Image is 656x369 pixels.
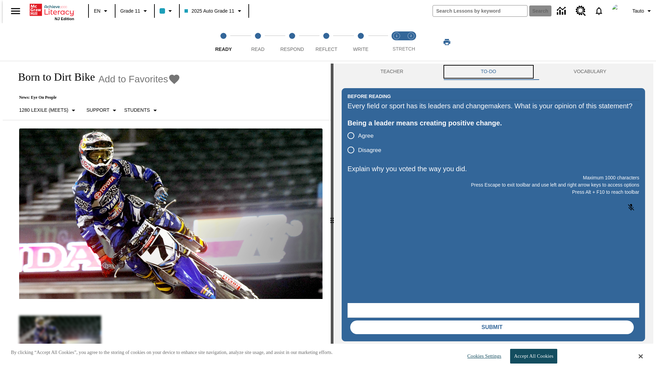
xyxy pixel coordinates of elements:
a: Notifications [590,2,608,20]
button: Open side menu [5,1,26,21]
span: Agree [358,132,373,140]
p: News: Eye On People [11,95,180,100]
button: Accept All Cookies [510,349,557,364]
img: Avatar [612,4,626,18]
span: Grade 11 [120,8,140,15]
button: Teacher [342,64,442,80]
a: Data Center [553,2,572,20]
button: Grade: Grade 11, Select a grade [118,5,152,17]
button: Profile/Settings [630,5,656,17]
p: Maximum 1000 characters [347,174,639,181]
span: Tauto [632,8,644,15]
p: By clicking “Accept All Cookies”, you agree to the storing of cookies on your device to enhance s... [11,349,333,356]
button: Select a new avatar [608,2,630,20]
div: Being a leader means creating positive change. [347,118,639,128]
div: reading [3,64,331,366]
input: search field [433,5,527,16]
text: 2 [410,34,412,38]
p: 1280 Lexile (Meets) [19,107,68,114]
span: EN [94,8,100,15]
button: VOCABULARY [535,64,645,80]
button: Select Lexile, 1280 Lexile (Meets) [16,104,80,117]
span: NJ Edition [55,17,74,21]
h2: Before Reading [347,93,391,100]
span: Read [251,46,264,52]
p: Press Alt + F10 to reach toolbar [347,189,639,196]
button: Read step 2 of 5 [238,23,277,61]
a: Resource Center, Will open in new tab [572,2,590,20]
div: Home [30,2,74,21]
span: 2025 Auto Grade 11 [184,8,234,15]
img: Motocross racer James Stewart flies through the air on his dirt bike. [19,128,323,299]
text: 1 [396,34,397,38]
button: Stretch Read step 1 of 2 [387,23,407,61]
p: Press Escape to exit toolbar and use left and right arrow keys to access options [347,181,639,189]
button: Print [436,36,458,48]
body: Explain why you voted the way you did. Maximum 1000 characters Press Alt + F10 to reach toolbar P... [3,5,100,12]
p: Explain why you voted the way you did. [347,163,639,174]
button: Class color is light blue. Change class color [157,5,177,17]
button: Stretch Respond step 2 of 2 [401,23,421,61]
span: Disagree [358,146,381,155]
div: Press Enter or Spacebar and then press right and left arrow keys to move the slider [331,64,333,369]
button: Reflect step 4 of 5 [306,23,346,61]
span: Ready [215,46,232,52]
button: Class: 2025 Auto Grade 11, Select your class [182,5,246,17]
p: Support [86,107,109,114]
button: Close [639,353,643,359]
button: Ready step 1 of 5 [204,23,243,61]
button: TO-DO [442,64,535,80]
div: Instructional Panel Tabs [342,64,645,80]
button: Language: EN, Select a language [91,5,113,17]
button: Scaffolds, Support [84,104,121,117]
button: Respond step 3 of 5 [272,23,312,61]
span: Respond [280,46,304,52]
div: Every field or sport has its leaders and changemakers. What is your opinion of this statement? [347,100,639,111]
button: Click to activate and allow voice recognition [623,199,639,216]
div: activity [333,64,653,369]
button: Write step 5 of 5 [341,23,381,61]
button: Select Student [121,104,162,117]
p: Students [124,107,150,114]
button: Cookies Settings [461,349,504,363]
button: Add to Favorites - Born to Dirt Bike [98,73,180,85]
span: Reflect [316,46,338,52]
button: Submit [350,320,634,334]
div: poll [347,128,387,157]
span: Add to Favorites [98,74,168,85]
h1: Born to Dirt Bike [11,71,95,83]
span: STRETCH [393,46,415,52]
span: Write [353,46,368,52]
